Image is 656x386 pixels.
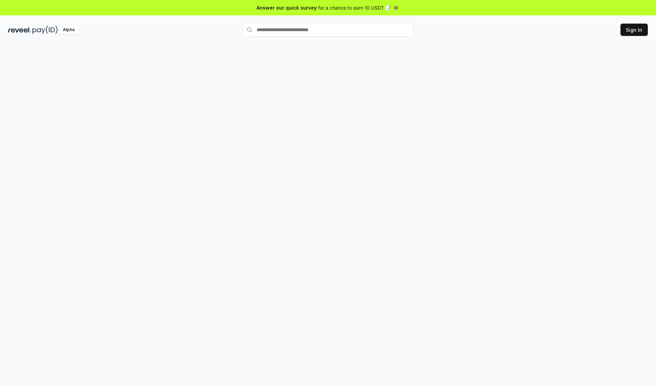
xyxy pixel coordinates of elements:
div: Alpha [59,26,78,34]
img: pay_id [32,26,58,34]
span: for a chance to earn 10 USDT 📝 [318,4,391,11]
button: Sign In [620,24,648,36]
img: reveel_dark [8,26,31,34]
span: Answer our quick survey [257,4,317,11]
